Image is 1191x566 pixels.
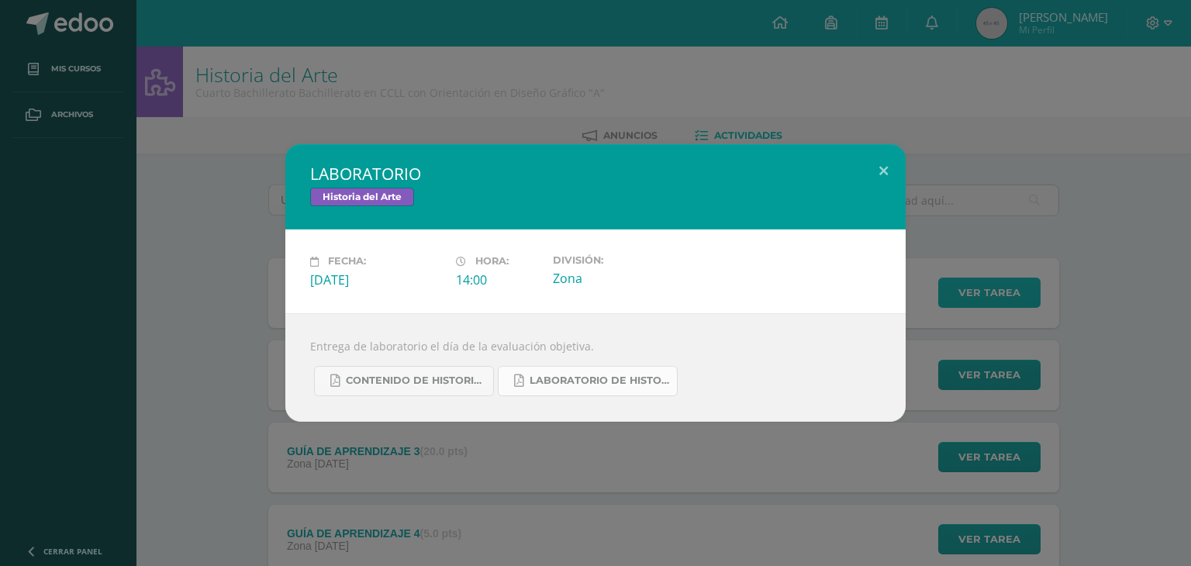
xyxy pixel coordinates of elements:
[310,271,444,288] div: [DATE]
[310,163,881,185] h2: LABORATORIO
[475,256,509,267] span: Hora:
[553,270,686,287] div: Zona
[553,254,686,266] label: División:
[861,144,906,197] button: Close (Esc)
[346,374,485,387] span: CONTENIDO DE HISTORIA DEL ARTE UIV.pdf
[314,366,494,396] a: CONTENIDO DE HISTORIA DEL ARTE UIV.pdf
[285,313,906,422] div: Entrega de laboratorio el día de la evaluación objetiva.
[498,366,678,396] a: LABORATORIO DE HISTORIA DEL ARTE.pdf
[310,188,414,206] span: Historia del Arte
[328,256,366,267] span: Fecha:
[530,374,669,387] span: LABORATORIO DE HISTORIA DEL ARTE.pdf
[456,271,540,288] div: 14:00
